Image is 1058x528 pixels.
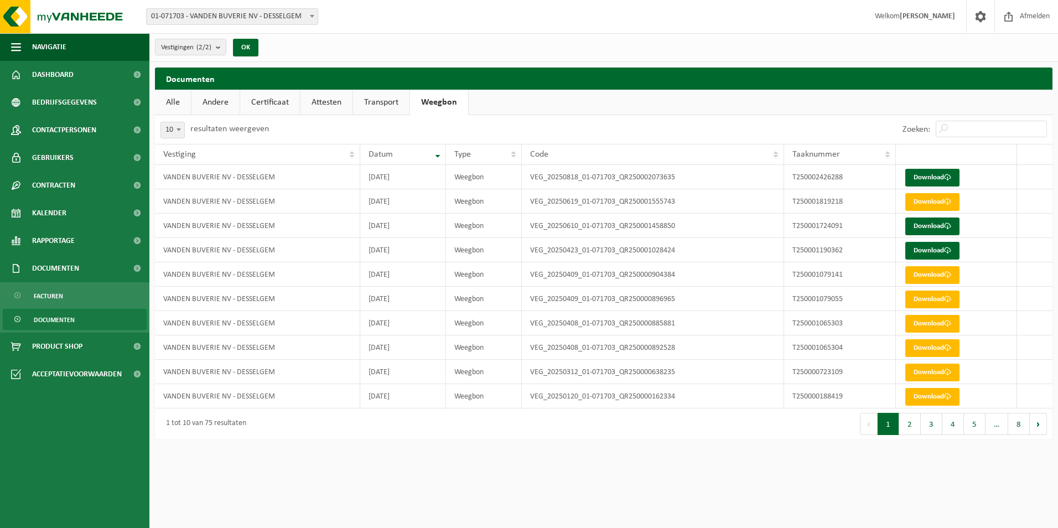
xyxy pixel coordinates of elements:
td: Weegbon [446,189,522,214]
td: T250001819218 [784,189,896,214]
td: T250000188419 [784,384,896,408]
td: VEG_20250312_01-071703_QR250000638235 [522,360,784,384]
td: [DATE] [360,165,446,189]
td: VANDEN BUVERIE NV - DESSELGEM [155,287,360,311]
a: Andere [191,90,240,115]
td: VEG_20250423_01-071703_QR250001028424 [522,238,784,262]
td: [DATE] [360,262,446,287]
td: [DATE] [360,311,446,335]
a: Facturen [3,285,147,306]
a: Download [905,169,960,187]
a: Alle [155,90,191,115]
label: resultaten weergeven [190,125,269,133]
td: VEG_20250409_01-071703_QR250000896965 [522,287,784,311]
td: Weegbon [446,165,522,189]
button: 4 [942,413,964,435]
td: VANDEN BUVERIE NV - DESSELGEM [155,189,360,214]
td: Weegbon [446,238,522,262]
td: VEG_20250610_01-071703_QR250001458850 [522,214,784,238]
h2: Documenten [155,68,1052,89]
a: Download [905,193,960,211]
td: VANDEN BUVERIE NV - DESSELGEM [155,360,360,384]
td: VANDEN BUVERIE NV - DESSELGEM [155,262,360,287]
span: 01-071703 - VANDEN BUVERIE NV - DESSELGEM [146,8,318,25]
label: Zoeken: [903,125,930,134]
span: Gebruikers [32,144,74,172]
span: Contactpersonen [32,116,96,144]
span: Vestiging [163,150,196,159]
span: Rapportage [32,227,75,255]
td: [DATE] [360,214,446,238]
a: Download [905,364,960,381]
span: Bedrijfsgegevens [32,89,97,116]
td: T250000723109 [784,360,896,384]
td: VANDEN BUVERIE NV - DESSELGEM [155,311,360,335]
button: Vestigingen(2/2) [155,39,226,55]
span: 10 [160,122,185,138]
td: T250001079055 [784,287,896,311]
div: 1 tot 10 van 75 resultaten [160,414,246,434]
span: Kalender [32,199,66,227]
span: Documenten [32,255,79,282]
td: T250001190362 [784,238,896,262]
td: VANDEN BUVERIE NV - DESSELGEM [155,238,360,262]
a: Download [905,266,960,284]
a: Download [905,291,960,308]
td: [DATE] [360,189,446,214]
span: Acceptatievoorwaarden [32,360,122,388]
td: VANDEN BUVERIE NV - DESSELGEM [155,335,360,360]
count: (2/2) [196,44,211,51]
button: 3 [921,413,942,435]
a: Certificaat [240,90,300,115]
button: Previous [860,413,878,435]
td: T250001079141 [784,262,896,287]
span: Datum [369,150,393,159]
span: Documenten [34,309,75,330]
td: VEG_20250818_01-071703_QR250002073635 [522,165,784,189]
span: 01-071703 - VANDEN BUVERIE NV - DESSELGEM [147,9,318,24]
td: VEG_20250120_01-071703_QR250000162334 [522,384,784,408]
td: [DATE] [360,384,446,408]
td: VEG_20250408_01-071703_QR250000892528 [522,335,784,360]
button: 2 [899,413,921,435]
a: Download [905,388,960,406]
td: VANDEN BUVERIE NV - DESSELGEM [155,214,360,238]
td: VANDEN BUVERIE NV - DESSELGEM [155,165,360,189]
span: … [986,413,1008,435]
td: Weegbon [446,262,522,287]
span: 10 [161,122,184,138]
span: Facturen [34,286,63,307]
td: [DATE] [360,360,446,384]
td: T250001724091 [784,214,896,238]
a: Weegbon [410,90,468,115]
span: Code [530,150,548,159]
td: [DATE] [360,238,446,262]
td: T250002426288 [784,165,896,189]
button: Next [1030,413,1047,435]
a: Download [905,218,960,235]
a: Attesten [300,90,352,115]
span: Product Shop [32,333,82,360]
td: VANDEN BUVERIE NV - DESSELGEM [155,384,360,408]
td: [DATE] [360,287,446,311]
td: Weegbon [446,311,522,335]
span: Vestigingen [161,39,211,56]
a: Download [905,315,960,333]
td: [DATE] [360,335,446,360]
td: Weegbon [446,214,522,238]
td: Weegbon [446,335,522,360]
td: VEG_20250409_01-071703_QR250000904384 [522,262,784,287]
td: T250001065303 [784,311,896,335]
span: Type [454,150,471,159]
td: Weegbon [446,384,522,408]
td: T250001065304 [784,335,896,360]
a: Documenten [3,309,147,330]
a: Download [905,242,960,260]
span: Taaknummer [792,150,840,159]
a: Transport [353,90,409,115]
td: VEG_20250408_01-071703_QR250000885881 [522,311,784,335]
button: 5 [964,413,986,435]
span: Dashboard [32,61,74,89]
strong: [PERSON_NAME] [900,12,955,20]
span: Navigatie [32,33,66,61]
